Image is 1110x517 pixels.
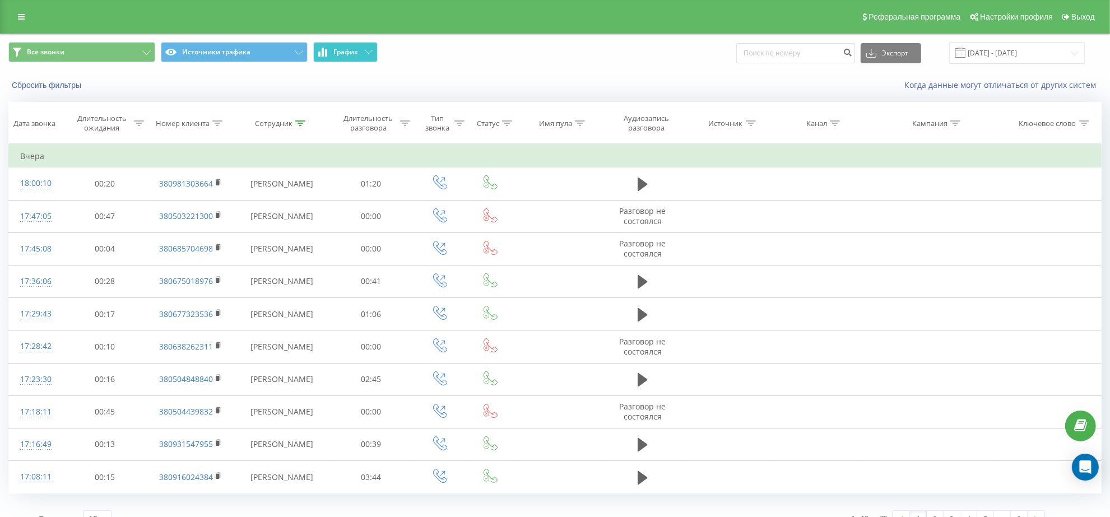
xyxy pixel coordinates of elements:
[329,265,413,297] td: 00:41
[619,206,666,226] span: Разговор не состоялся
[20,303,52,325] div: 17:29:43
[329,167,413,200] td: 01:20
[63,298,147,330] td: 00:17
[73,114,131,133] div: Длительность ожидания
[20,369,52,390] div: 17:23:30
[329,363,413,395] td: 02:45
[63,330,147,363] td: 00:10
[904,80,1102,90] a: Когда данные могут отличаться от других систем
[159,276,213,286] a: 380675018976
[63,167,147,200] td: 00:20
[159,178,213,189] a: 380981303664
[235,167,329,200] td: [PERSON_NAME]
[9,145,1102,167] td: Вчера
[159,243,213,254] a: 380685704698
[329,395,413,428] td: 00:00
[313,42,378,62] button: График
[63,363,147,395] td: 00:16
[159,439,213,449] a: 380931547955
[869,12,960,21] span: Реферальная программа
[329,232,413,265] td: 00:00
[619,401,666,422] span: Разговор не состоялся
[329,200,413,232] td: 00:00
[8,42,155,62] button: Все звонки
[63,428,147,460] td: 00:13
[63,461,147,493] td: 00:15
[736,43,855,63] input: Поиск по номеру
[1019,119,1076,128] div: Ключевое слово
[235,330,329,363] td: [PERSON_NAME]
[8,80,87,90] button: Сбросить фильтры
[20,238,52,260] div: 17:45:08
[20,466,52,488] div: 17:08:11
[339,114,397,133] div: Длительность разговора
[235,298,329,330] td: [PERSON_NAME]
[159,309,213,319] a: 380677323536
[980,12,1053,21] span: Настройки профиля
[619,238,666,259] span: Разговор не состоялся
[159,472,213,482] a: 380916024384
[63,395,147,428] td: 00:45
[235,461,329,493] td: [PERSON_NAME]
[63,232,147,265] td: 00:04
[20,206,52,227] div: 17:47:05
[156,119,210,128] div: Номер клиента
[20,173,52,194] div: 18:00:10
[20,336,52,357] div: 17:28:42
[912,119,948,128] div: Кампания
[13,119,55,128] div: Дата звонка
[235,428,329,460] td: [PERSON_NAME]
[329,330,413,363] td: 00:00
[612,114,680,133] div: Аудиозапись разговора
[159,211,213,221] a: 380503221300
[619,336,666,357] span: Разговор не состоялся
[159,406,213,417] a: 380504439832
[159,374,213,384] a: 380504848840
[235,363,329,395] td: [PERSON_NAME]
[423,114,451,133] div: Тип звонка
[1071,12,1095,21] span: Выход
[235,265,329,297] td: [PERSON_NAME]
[329,298,413,330] td: 01:06
[539,119,572,128] div: Имя пула
[235,200,329,232] td: [PERSON_NAME]
[329,461,413,493] td: 03:44
[255,119,292,128] div: Сотрудник
[159,341,213,352] a: 380638262311
[709,119,743,128] div: Источник
[20,401,52,423] div: 17:18:11
[20,271,52,292] div: 17:36:06
[20,434,52,455] div: 17:16:49
[63,265,147,297] td: 00:28
[861,43,921,63] button: Экспорт
[806,119,827,128] div: Канал
[235,232,329,265] td: [PERSON_NAME]
[1072,454,1099,481] div: Open Intercom Messenger
[329,428,413,460] td: 00:39
[63,200,147,232] td: 00:47
[235,395,329,428] td: [PERSON_NAME]
[334,48,359,56] span: График
[27,48,64,57] span: Все звонки
[161,42,308,62] button: Источники трафика
[477,119,499,128] div: Статус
